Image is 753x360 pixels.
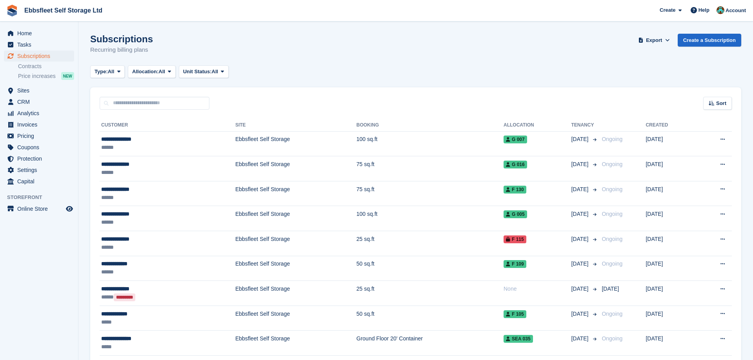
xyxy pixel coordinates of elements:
td: 100 sq.ft [356,131,504,156]
button: Allocation: All [128,65,176,78]
td: Ebbsfleet Self Storage [235,231,356,256]
td: 50 sq.ft [356,306,504,331]
a: menu [4,51,74,62]
td: Ebbsfleet Self Storage [235,206,356,231]
span: Analytics [17,108,64,119]
p: Recurring billing plans [90,45,153,54]
span: Invoices [17,119,64,130]
a: menu [4,153,74,164]
span: [DATE] [571,310,590,318]
td: [DATE] [646,231,695,256]
td: [DATE] [646,156,695,181]
span: All [158,68,165,76]
td: [DATE] [646,131,695,156]
span: Allocation: [132,68,158,76]
span: Help [698,6,709,14]
span: Home [17,28,64,39]
th: Tenancy [571,119,598,132]
td: Ebbsfleet Self Storage [235,256,356,281]
a: menu [4,85,74,96]
span: Sort [716,99,726,107]
span: F 105 [504,310,526,318]
span: [DATE] [571,235,590,243]
span: Storefront [7,194,78,201]
span: Price increases [18,72,56,80]
a: menu [4,176,74,187]
div: None [504,285,571,293]
th: Customer [100,119,235,132]
td: 100 sq.ft [356,206,504,231]
span: Ongoing [602,261,622,267]
td: [DATE] [646,331,695,356]
span: Settings [17,165,64,175]
td: [DATE] [646,256,695,281]
span: Ongoing [602,311,622,317]
span: G 016 [504,161,527,168]
td: 25 sq.ft [356,281,504,306]
span: G 007 [504,136,527,143]
span: All [108,68,115,76]
span: Unit Status: [183,68,212,76]
a: menu [4,39,74,50]
span: F 109 [504,260,526,268]
button: Unit Status: All [179,65,229,78]
td: Ebbsfleet Self Storage [235,331,356,356]
span: Tasks [17,39,64,50]
a: Ebbsfleet Self Storage Ltd [21,4,105,17]
td: Ebbsfleet Self Storage [235,306,356,331]
td: Ebbsfleet Self Storage [235,281,356,306]
td: [DATE] [646,206,695,231]
span: SEA 035 [504,335,533,343]
span: Ongoing [602,136,622,142]
th: Booking [356,119,504,132]
td: Ebbsfleet Self Storage [235,131,356,156]
span: Coupons [17,142,64,153]
a: Price increases NEW [18,72,74,80]
a: menu [4,96,74,107]
a: menu [4,165,74,175]
a: menu [4,142,74,153]
span: Ongoing [602,211,622,217]
th: Allocation [504,119,571,132]
a: Create a Subscription [678,34,741,47]
td: 50 sq.ft [356,256,504,281]
span: Capital [17,176,64,187]
td: Ground Floor 20' Container [356,331,504,356]
span: Create [660,6,675,14]
span: Ongoing [602,186,622,192]
span: Export [646,36,662,44]
td: Ebbsfleet Self Storage [235,181,356,206]
span: Pricing [17,130,64,141]
a: menu [4,28,74,39]
span: Ongoing [602,161,622,167]
img: George Spring [717,6,724,14]
span: Ongoing [602,236,622,242]
a: Contracts [18,63,74,70]
span: [DATE] [571,185,590,194]
span: Account [726,7,746,14]
span: [DATE] [571,210,590,218]
td: 25 sq.ft [356,231,504,256]
td: 75 sq.ft [356,156,504,181]
span: [DATE] [602,286,619,292]
span: [DATE] [571,135,590,143]
span: [DATE] [571,160,590,168]
div: NEW [61,72,74,80]
th: Created [646,119,695,132]
span: Protection [17,153,64,164]
td: 75 sq.ft [356,181,504,206]
button: Type: All [90,65,125,78]
span: Subscriptions [17,51,64,62]
a: menu [4,108,74,119]
span: [DATE] [571,260,590,268]
span: Sites [17,85,64,96]
td: Ebbsfleet Self Storage [235,156,356,181]
span: Type: [95,68,108,76]
td: [DATE] [646,181,695,206]
span: Online Store [17,203,64,214]
span: CRM [17,96,64,107]
span: [DATE] [571,335,590,343]
td: [DATE] [646,306,695,331]
span: F 130 [504,186,526,194]
a: menu [4,130,74,141]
